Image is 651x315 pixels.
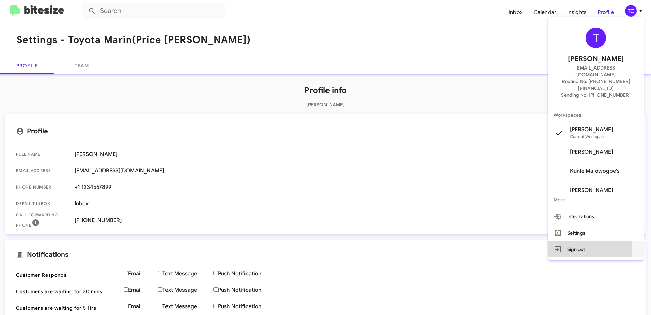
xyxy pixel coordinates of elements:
span: [PERSON_NAME] [570,187,613,194]
span: Kunle Majowogbe's [570,168,620,175]
span: [PERSON_NAME] [570,149,613,155]
span: [PERSON_NAME] [568,54,624,64]
button: Settings [548,225,644,241]
button: Sign out [548,241,644,257]
span: Sending No: [PHONE_NUMBER] [561,92,631,99]
span: [PERSON_NAME] [570,126,613,133]
span: [EMAIL_ADDRESS][DOMAIN_NAME] [556,64,635,78]
span: More [548,192,644,208]
button: Integrations [548,208,644,225]
span: Workspaces [548,107,644,123]
span: Routing No: [PHONE_NUMBER][FINANCIAL_ID] [556,78,635,92]
div: T [586,28,606,48]
span: Current Workspace [570,134,606,139]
